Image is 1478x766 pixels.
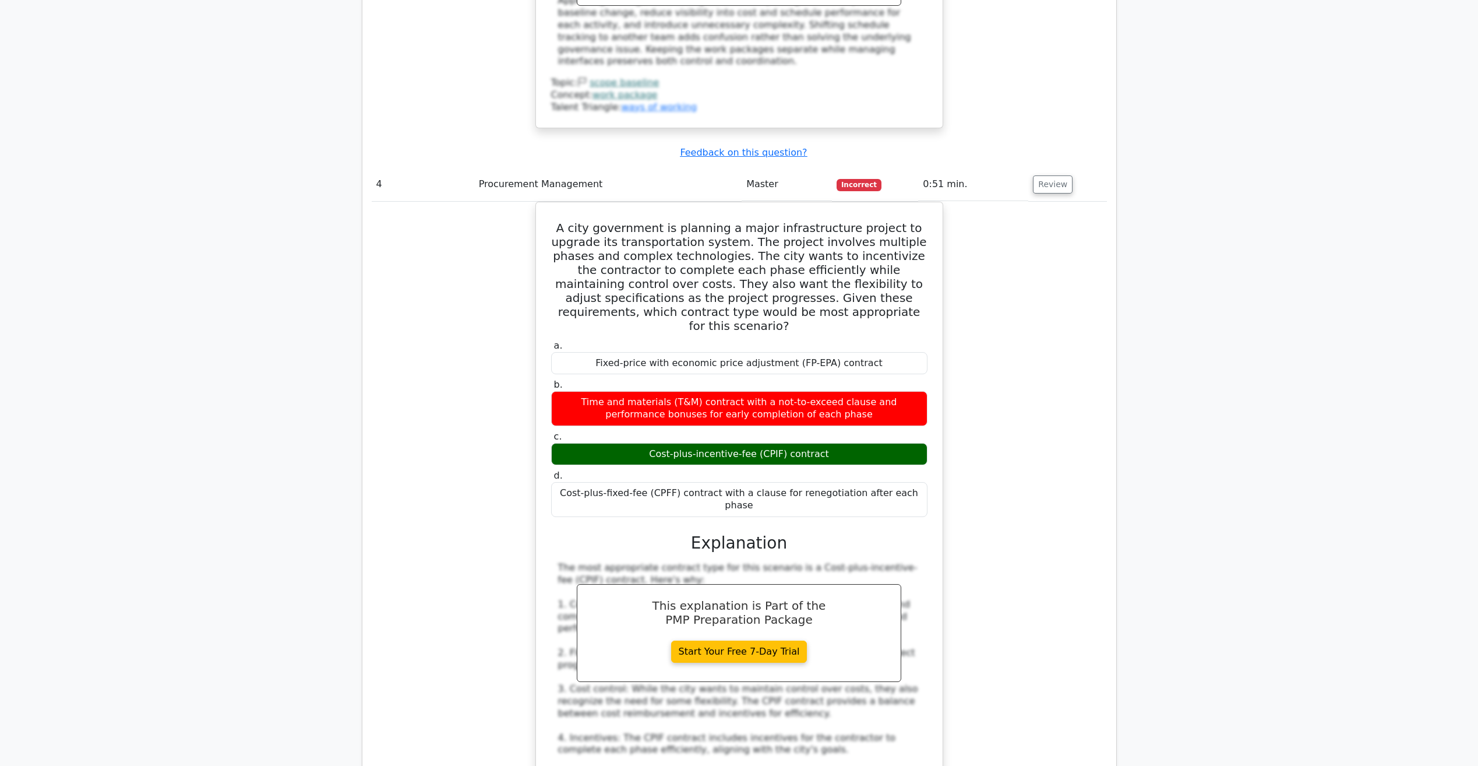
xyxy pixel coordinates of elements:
a: ways of working [621,101,697,113]
a: Feedback on this question? [680,147,807,158]
h5: A city government is planning a major infrastructure project to upgrade its transportation system... [550,221,929,333]
td: 0:51 min. [918,168,1028,201]
div: Time and materials (T&M) contract with a not-to-exceed clause and performance bonuses for early c... [551,391,927,426]
span: Incorrect [837,179,881,191]
div: Cost-plus-fixed-fee (CPFF) contract with a clause for renegotiation after each phase [551,482,927,517]
a: scope baseline [590,77,659,88]
td: 4 [372,168,474,201]
div: Topic: [551,77,927,89]
div: Fixed-price with economic price adjustment (FP-EPA) contract [551,352,927,375]
a: Start Your Free 7-Day Trial [671,641,807,663]
td: Procurement Management [474,168,742,201]
span: b. [554,379,563,390]
button: Review [1033,175,1073,194]
div: Cost-plus-incentive-fee (CPIF) contract [551,443,927,466]
td: Master [742,168,832,201]
div: Concept: [551,89,927,101]
div: Talent Triangle: [551,77,927,113]
span: c. [554,431,562,442]
h3: Explanation [558,533,920,553]
a: work package [592,89,657,100]
span: a. [554,340,563,351]
span: d. [554,470,563,481]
